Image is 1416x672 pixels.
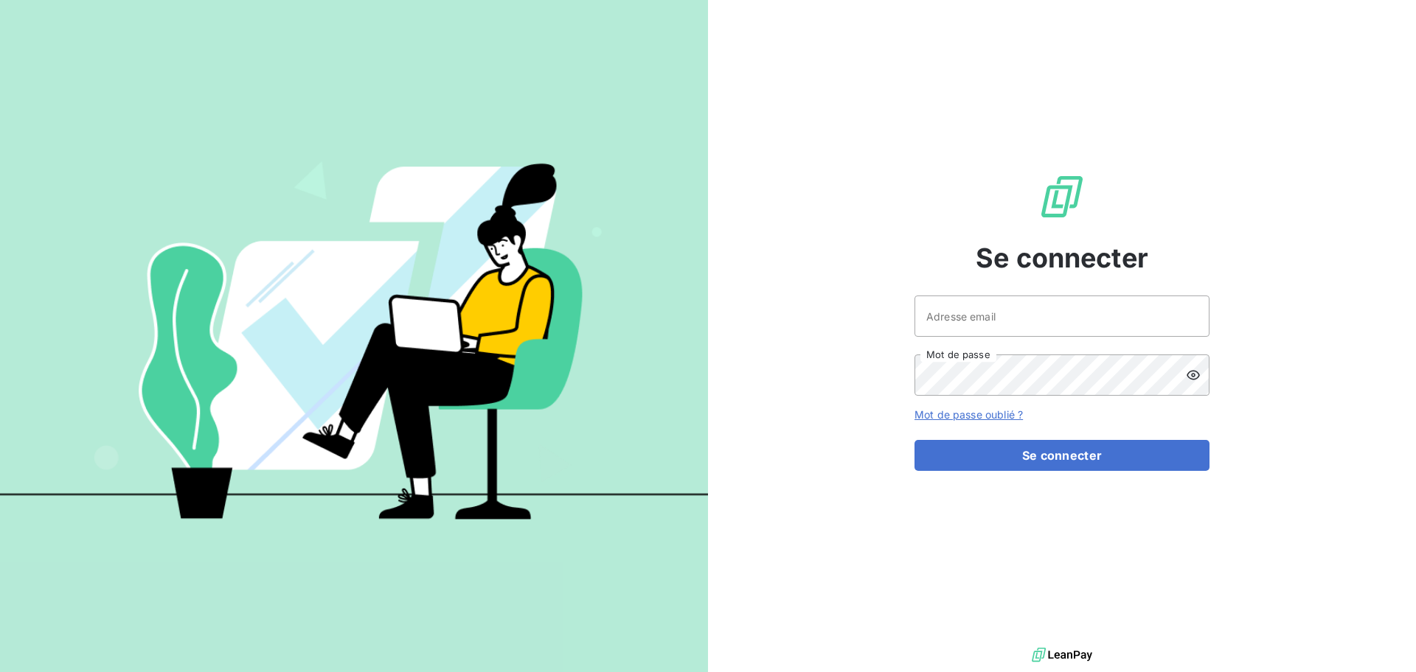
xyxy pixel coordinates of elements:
[976,238,1148,278] span: Se connecter
[914,408,1023,421] a: Mot de passe oublié ?
[914,440,1209,471] button: Se connecter
[914,295,1209,337] input: placeholder
[1038,173,1086,220] img: Logo LeanPay
[1032,644,1092,666] img: logo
